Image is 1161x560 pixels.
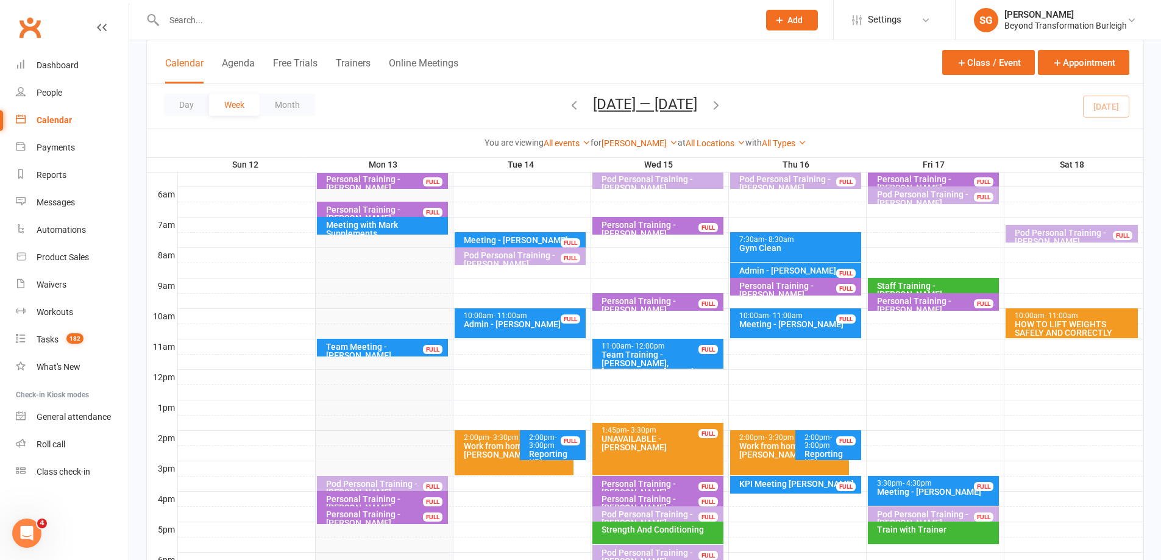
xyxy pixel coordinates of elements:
a: Workouts [16,299,129,326]
div: SG [974,8,998,32]
div: Personal Training - [PERSON_NAME] [739,282,859,299]
th: Mon 13 [315,157,453,172]
div: 2:00pm [463,434,571,442]
div: FULL [698,223,718,232]
a: [PERSON_NAME] [602,138,678,148]
th: 7am [147,217,177,232]
a: Clubworx [15,12,45,43]
div: Personal Training - [PERSON_NAME] [601,297,721,314]
div: HOW TO LIFT WEIGHTS SAFELY AND CORRECTLY [1014,320,1136,337]
span: - 3:30pm [627,426,656,434]
div: Messages [37,197,75,207]
div: Meeting - [PERSON_NAME] [739,320,859,328]
strong: You are viewing [485,138,544,147]
div: Pod Personal Training - [PERSON_NAME] [876,190,996,207]
div: Personal Training - [PERSON_NAME] [601,221,721,238]
div: Calendar [37,115,72,125]
div: Pod Personal Training - [PERSON_NAME] [739,175,859,192]
span: - 11:00am [1045,311,1078,320]
div: FULL [423,497,442,506]
div: Waivers [37,280,66,289]
span: - 12:00pm [631,342,665,350]
a: Tasks 182 [16,326,129,353]
div: FULL [974,482,993,491]
div: Work from home - [PERSON_NAME] [463,442,571,459]
button: Agenda [222,57,255,83]
a: All events [544,138,591,148]
div: FULL [698,512,718,522]
span: 4 [37,519,47,528]
div: Pod Personal Training - [PERSON_NAME] [601,510,721,527]
button: Add [766,10,818,30]
div: FULL [836,177,856,186]
span: - 3:30pm [765,433,794,442]
a: Dashboard [16,52,129,79]
div: FULL [698,299,718,308]
th: 5pm [147,522,177,537]
div: FULL [423,208,442,217]
div: FULL [423,177,442,186]
div: 10:00am [739,312,859,320]
div: FULL [698,345,718,354]
div: Personal Training - [PERSON_NAME] [876,297,996,314]
div: Dashboard [37,60,79,70]
div: Reporting KPI - [PERSON_NAME] [804,450,859,475]
div: Payments [37,143,75,152]
input: Search... [160,12,750,29]
div: 2:00pm [804,434,859,450]
div: [PERSON_NAME] [1004,9,1127,20]
div: FULL [836,314,856,324]
strong: with [745,138,762,147]
button: Online Meetings [389,57,458,83]
div: Product Sales [37,252,89,262]
span: - 8:30am [765,235,794,244]
div: What's New [37,362,80,372]
div: Reporting KPI - [PERSON_NAME] [528,450,583,475]
th: 3pm [147,461,177,476]
button: Week [209,94,260,116]
span: 182 [66,333,83,344]
div: Reports [37,170,66,180]
div: Admin - [PERSON_NAME] [739,266,859,275]
div: Personal Training - [PERSON_NAME] [601,495,721,512]
a: Waivers [16,271,129,299]
button: [DATE] — [DATE] [593,96,697,113]
div: Staff Training - [PERSON_NAME] [876,282,996,299]
a: Product Sales [16,244,129,271]
div: Meeting with Mark Supplements [325,221,446,238]
a: Calendar [16,107,129,134]
div: Personal Training - [PERSON_NAME] [325,205,446,222]
th: 8am [147,247,177,263]
div: 1:45pm [601,427,721,434]
div: Work from home - [PERSON_NAME] [739,442,847,459]
div: Strength And Conditioning [601,525,721,534]
div: 2:00pm [739,434,847,442]
div: FULL [561,436,580,445]
div: FULL [561,253,580,263]
div: FULL [974,299,993,308]
strong: at [678,138,686,147]
th: 9am [147,278,177,293]
div: 11:00am [601,342,721,350]
th: Wed 15 [591,157,728,172]
div: Pod Personal Training - [PERSON_NAME] [601,175,721,192]
th: 11am [147,339,177,354]
div: FULL [561,238,580,247]
th: Sat 18 [1004,157,1143,172]
div: 10:00am [463,312,583,320]
th: 1pm [147,400,177,415]
div: Workouts [37,307,73,317]
span: - 3:30pm [489,433,519,442]
a: Messages [16,189,129,216]
div: Team Meeting - [PERSON_NAME] [325,342,446,360]
a: Automations [16,216,129,244]
a: Class kiosk mode [16,458,129,486]
div: FULL [836,482,856,491]
div: FULL [698,497,718,506]
strong: for [591,138,602,147]
div: FULL [836,436,856,445]
div: UNAVAILABLE - [PERSON_NAME] [601,434,721,452]
button: Class / Event [942,50,1035,75]
div: People [37,88,62,97]
div: Meeting - [PERSON_NAME] [463,236,583,244]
